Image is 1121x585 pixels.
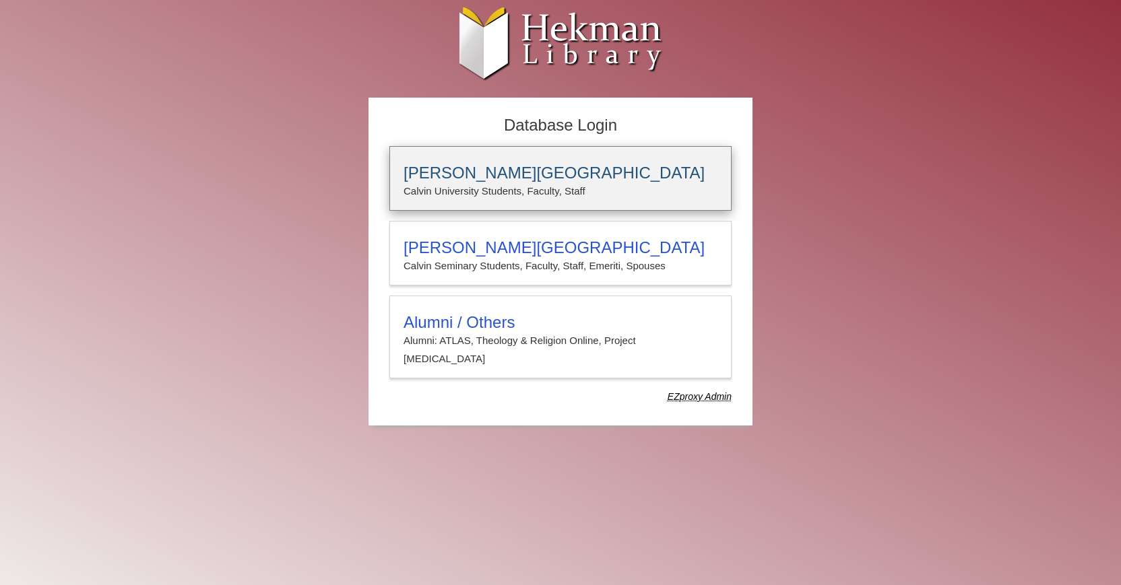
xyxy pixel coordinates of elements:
h3: [PERSON_NAME][GEOGRAPHIC_DATA] [404,164,717,182]
h2: Database Login [383,112,738,139]
a: [PERSON_NAME][GEOGRAPHIC_DATA]Calvin Seminary Students, Faculty, Staff, Emeriti, Spouses [389,221,732,285]
p: Calvin University Students, Faculty, Staff [404,182,717,200]
p: Alumni: ATLAS, Theology & Religion Online, Project [MEDICAL_DATA] [404,332,717,368]
a: [PERSON_NAME][GEOGRAPHIC_DATA]Calvin University Students, Faculty, Staff [389,146,732,211]
dfn: Use Alumni login [668,391,732,402]
summary: Alumni / OthersAlumni: ATLAS, Theology & Religion Online, Project [MEDICAL_DATA] [404,313,717,368]
h3: [PERSON_NAME][GEOGRAPHIC_DATA] [404,238,717,257]
h3: Alumni / Others [404,313,717,332]
p: Calvin Seminary Students, Faculty, Staff, Emeriti, Spouses [404,257,717,275]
